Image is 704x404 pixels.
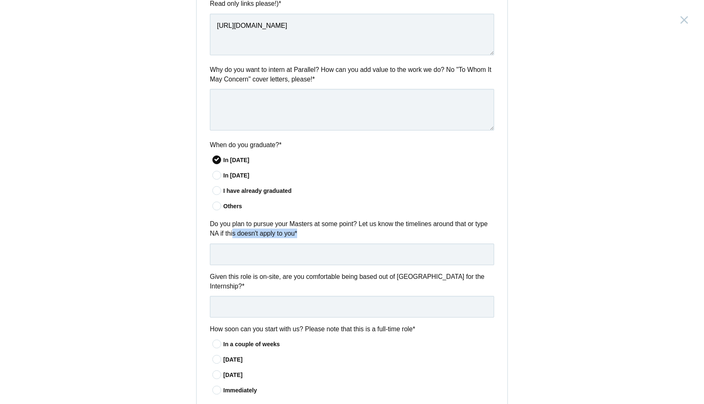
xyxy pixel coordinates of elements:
div: [DATE] [223,371,494,379]
div: In a couple of weeks [223,340,494,349]
div: In [DATE] [223,171,494,180]
div: Others [223,202,494,211]
div: Immediately [223,386,494,395]
label: When do you graduate? [210,140,494,150]
label: How soon can you start with us? Please note that this is a full-time role [210,324,494,334]
label: Given this role is on-site, are you comfortable being based out of [GEOGRAPHIC_DATA] for the Inte... [210,272,494,291]
div: [DATE] [223,355,494,364]
label: Do you plan to pursue your Masters at some point? Let us know the timelines around that or type N... [210,219,494,239]
label: Why do you want to intern at Parallel? How can you add value to the work we do? No "To Whom It Ma... [210,65,494,84]
div: In [DATE] [223,156,494,165]
div: I have already graduated [223,187,494,195]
